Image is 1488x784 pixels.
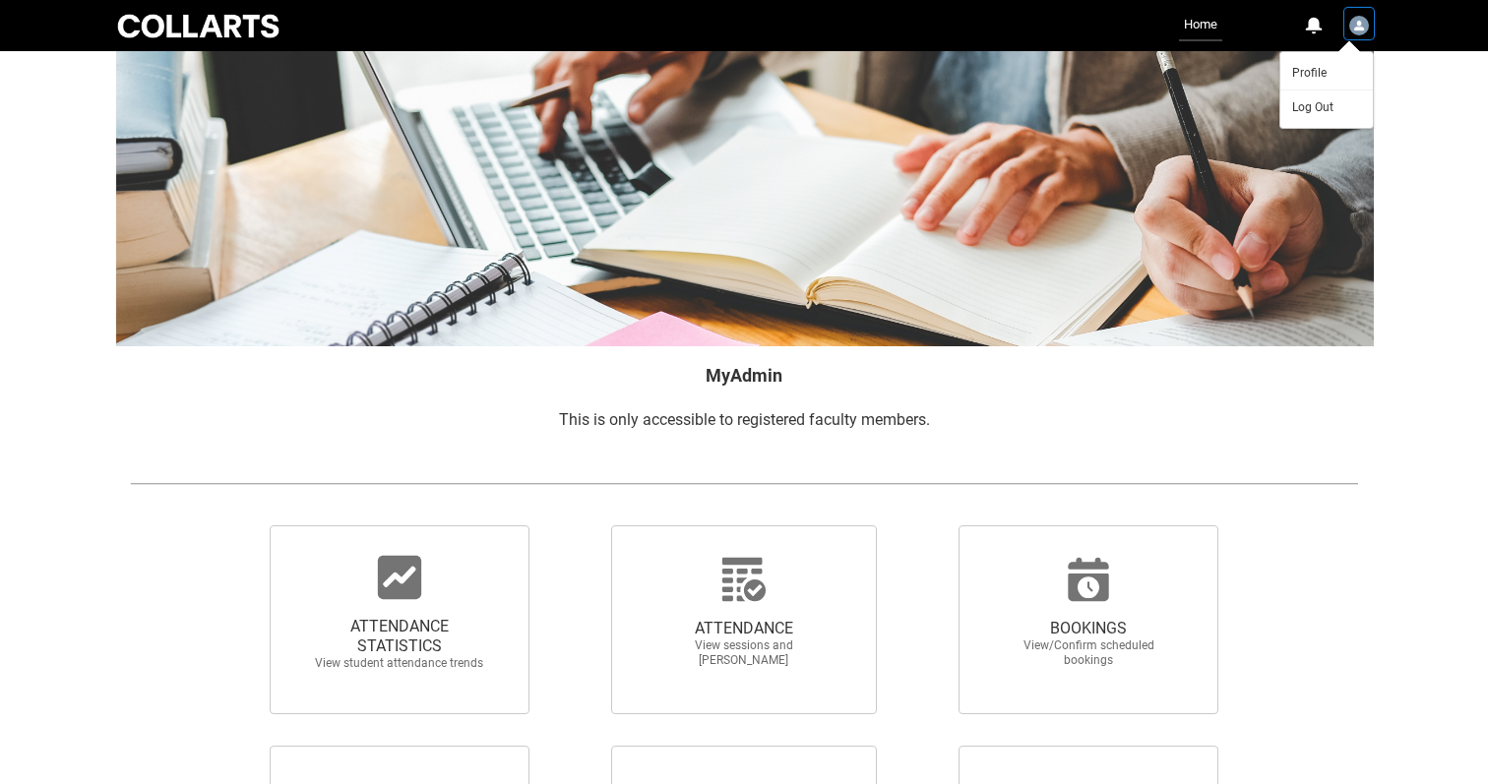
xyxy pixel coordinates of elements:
span: Profile [1292,64,1327,82]
a: Home [1179,10,1222,41]
span: Log Out [1292,98,1333,116]
img: Claudia.Bergsdorf [1349,16,1369,35]
span: View student attendance trends [313,656,486,671]
span: View/Confirm scheduled bookings [1002,638,1175,668]
h2: MyAdmin [130,362,1358,389]
span: ATTENDANCE STATISTICS [313,617,486,656]
button: User Profile Claudia.Bergsdorf [1344,8,1374,39]
span: This is only accessible to registered faculty members. [559,410,930,429]
span: BOOKINGS [1002,619,1175,638]
img: REDU_GREY_LINE [130,473,1358,494]
span: View sessions and [PERSON_NAME] [657,638,831,668]
span: ATTENDANCE [657,619,831,638]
